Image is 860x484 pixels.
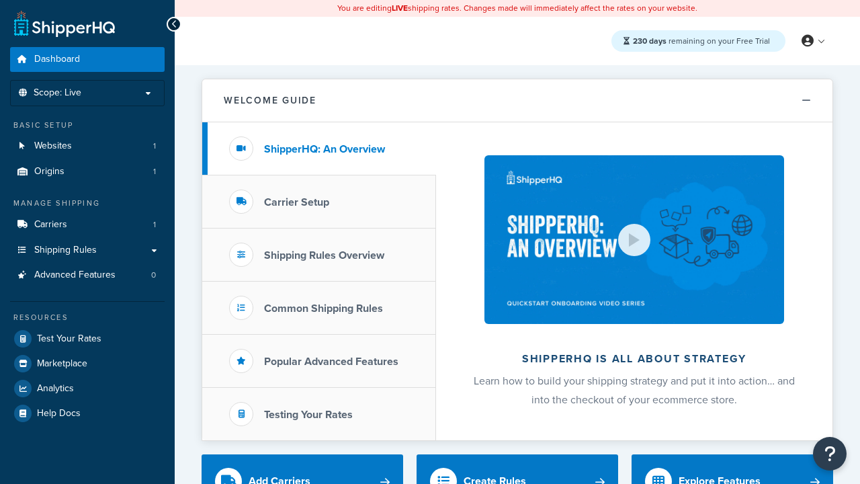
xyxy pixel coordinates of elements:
[264,356,398,368] h3: Popular Advanced Features
[153,140,156,152] span: 1
[392,2,408,14] b: LIVE
[633,35,770,47] span: remaining on your Free Trial
[10,352,165,376] a: Marketplace
[10,212,165,237] a: Carriers1
[10,134,165,159] a: Websites1
[474,373,795,407] span: Learn how to build your shipping strategy and put it into action… and into the checkout of your e...
[813,437,847,471] button: Open Resource Center
[34,87,81,99] span: Scope: Live
[10,159,165,184] a: Origins1
[633,35,666,47] strong: 230 days
[34,140,72,152] span: Websites
[10,401,165,426] a: Help Docs
[37,358,87,370] span: Marketplace
[264,249,384,261] h3: Shipping Rules Overview
[10,263,165,288] a: Advanced Features0
[153,219,156,231] span: 1
[37,383,74,395] span: Analytics
[10,47,165,72] a: Dashboard
[472,353,797,365] h2: ShipperHQ is all about strategy
[264,196,329,208] h3: Carrier Setup
[34,270,116,281] span: Advanced Features
[34,54,80,65] span: Dashboard
[34,245,97,256] span: Shipping Rules
[153,166,156,177] span: 1
[224,95,316,106] h2: Welcome Guide
[10,312,165,323] div: Resources
[10,198,165,209] div: Manage Shipping
[10,134,165,159] li: Websites
[10,238,165,263] a: Shipping Rules
[34,219,67,231] span: Carriers
[151,270,156,281] span: 0
[10,263,165,288] li: Advanced Features
[10,327,165,351] a: Test Your Rates
[10,120,165,131] div: Basic Setup
[34,166,64,177] span: Origins
[37,333,101,345] span: Test Your Rates
[10,159,165,184] li: Origins
[264,302,383,315] h3: Common Shipping Rules
[37,408,81,419] span: Help Docs
[202,79,832,122] button: Welcome Guide
[264,409,353,421] h3: Testing Your Rates
[484,155,784,324] img: ShipperHQ is all about strategy
[10,376,165,401] a: Analytics
[10,212,165,237] li: Carriers
[264,143,385,155] h3: ShipperHQ: An Overview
